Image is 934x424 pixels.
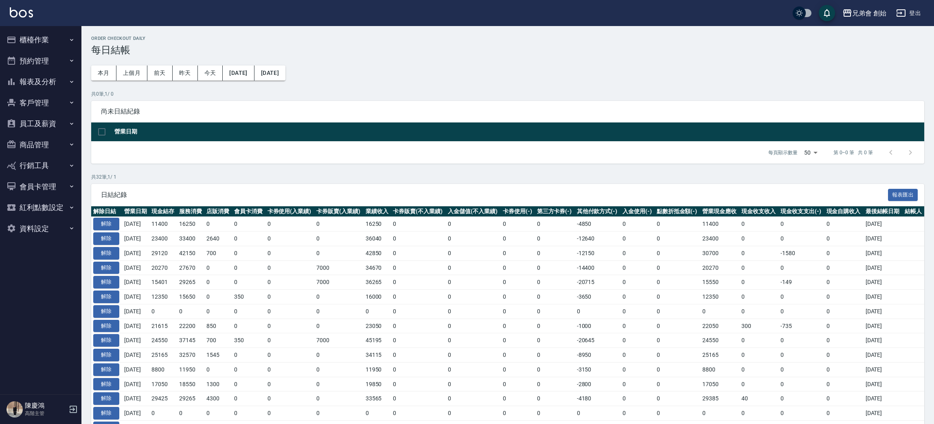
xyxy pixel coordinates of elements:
[501,290,535,304] td: 0
[501,362,535,377] td: 0
[391,275,446,290] td: 0
[232,304,265,319] td: 0
[265,290,315,304] td: 0
[204,377,232,391] td: 1300
[739,217,778,232] td: 0
[93,392,119,405] button: 解除
[620,206,655,217] th: 入金使用(-)
[535,206,575,217] th: 第三方卡券(-)
[232,246,265,260] td: 0
[204,260,232,275] td: 0
[446,217,501,232] td: 0
[314,348,364,363] td: 0
[864,290,903,304] td: [DATE]
[535,319,575,333] td: 0
[204,319,232,333] td: 850
[93,232,119,245] button: 解除
[177,232,204,246] td: 33400
[739,333,778,348] td: 0
[864,362,903,377] td: [DATE]
[177,348,204,363] td: 32570
[575,362,620,377] td: -3150
[116,66,147,81] button: 上個月
[575,275,620,290] td: -20715
[122,232,149,246] td: [DATE]
[7,401,23,417] img: Person
[122,333,149,348] td: [DATE]
[3,71,78,92] button: 報表及分析
[3,50,78,72] button: 預約管理
[265,377,315,391] td: 0
[575,217,620,232] td: -4850
[265,362,315,377] td: 0
[535,362,575,377] td: 0
[655,290,700,304] td: 0
[149,319,177,333] td: 21615
[364,260,391,275] td: 34670
[265,260,315,275] td: 0
[122,377,149,391] td: [DATE]
[535,275,575,290] td: 0
[864,275,903,290] td: [DATE]
[314,304,364,319] td: 0
[824,246,864,260] td: 0
[778,290,824,304] td: 0
[575,246,620,260] td: -12150
[101,191,888,199] span: 日結紀錄
[535,333,575,348] td: 0
[93,262,119,274] button: 解除
[778,275,824,290] td: -149
[364,319,391,333] td: 23050
[575,348,620,363] td: -8950
[864,348,903,363] td: [DATE]
[893,6,924,21] button: 登出
[122,362,149,377] td: [DATE]
[149,333,177,348] td: 24550
[864,232,903,246] td: [DATE]
[778,362,824,377] td: 0
[700,260,739,275] td: 20270
[864,304,903,319] td: [DATE]
[501,333,535,348] td: 0
[204,362,232,377] td: 0
[204,246,232,260] td: 700
[739,260,778,275] td: 0
[575,232,620,246] td: -12640
[364,232,391,246] td: 36040
[778,319,824,333] td: -735
[122,260,149,275] td: [DATE]
[204,348,232,363] td: 1545
[25,410,66,417] p: 高階主管
[833,149,873,156] p: 第 0–0 筆 共 0 筆
[265,217,315,232] td: 0
[232,348,265,363] td: 0
[655,348,700,363] td: 0
[819,5,835,21] button: save
[391,232,446,246] td: 0
[391,304,446,319] td: 0
[535,304,575,319] td: 0
[149,217,177,232] td: 11400
[3,113,78,134] button: 員工及薪資
[864,319,903,333] td: [DATE]
[700,348,739,363] td: 25165
[265,333,315,348] td: 0
[446,319,501,333] td: 0
[824,333,864,348] td: 0
[149,275,177,290] td: 15401
[314,333,364,348] td: 7000
[232,275,265,290] td: 0
[3,29,78,50] button: 櫃檯作業
[446,290,501,304] td: 0
[391,260,446,275] td: 0
[700,319,739,333] td: 22050
[575,319,620,333] td: -1000
[501,232,535,246] td: 0
[364,275,391,290] td: 36265
[204,304,232,319] td: 0
[739,304,778,319] td: 0
[232,206,265,217] th: 會員卡消費
[575,260,620,275] td: -14400
[177,362,204,377] td: 11950
[3,134,78,155] button: 商品管理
